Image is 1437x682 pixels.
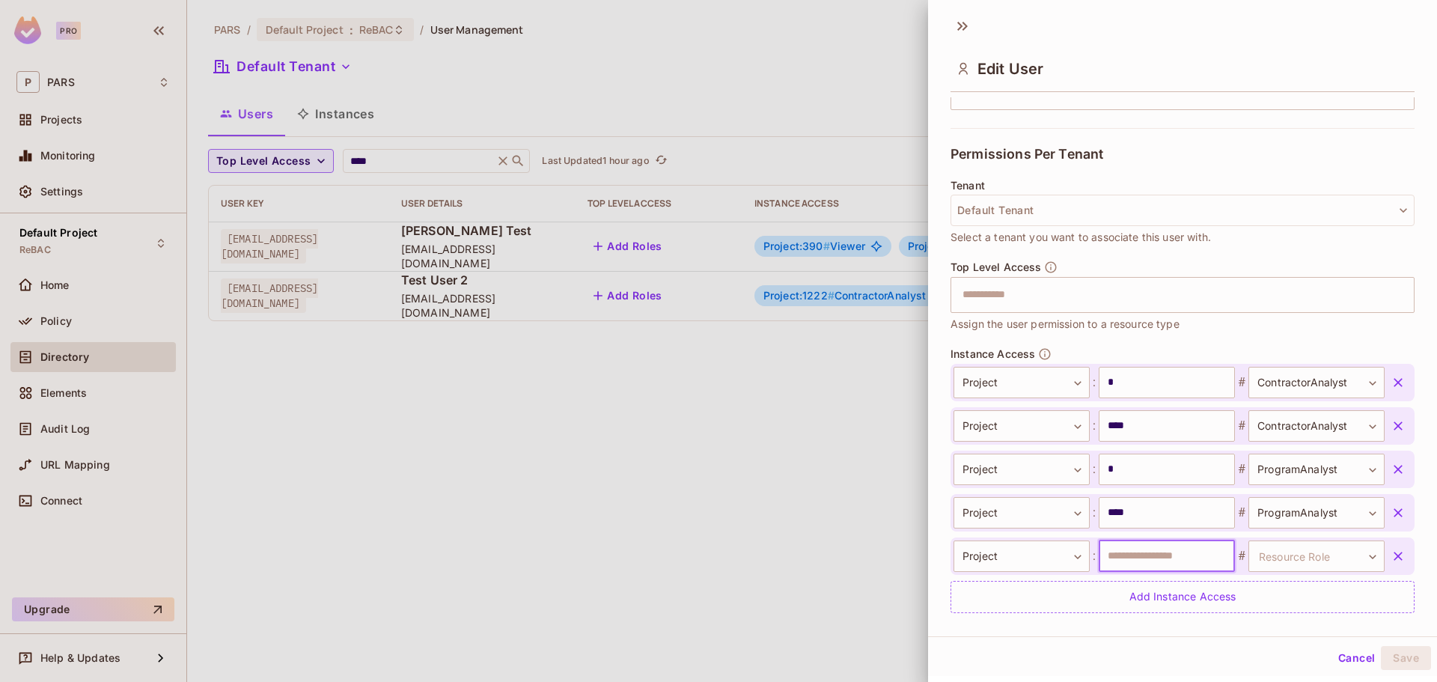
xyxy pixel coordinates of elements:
[1090,374,1099,392] span: :
[1248,454,1385,485] div: ProgramAnalyst
[951,180,985,192] span: Tenant
[1090,504,1099,522] span: :
[977,60,1043,78] span: Edit User
[1248,410,1385,442] div: ContractorAnalyst
[1406,293,1409,296] button: Open
[954,367,1090,398] div: Project
[1235,547,1248,565] span: #
[1235,504,1248,522] span: #
[951,581,1415,613] div: Add Instance Access
[1248,367,1385,398] div: ContractorAnalyst
[1090,547,1099,565] span: :
[951,316,1180,332] span: Assign the user permission to a resource type
[951,229,1211,246] span: Select a tenant you want to associate this user with.
[954,541,1090,572] div: Project
[954,410,1090,442] div: Project
[1332,646,1381,670] button: Cancel
[1381,646,1431,670] button: Save
[951,261,1041,273] span: Top Level Access
[954,454,1090,485] div: Project
[1235,374,1248,392] span: #
[1090,460,1099,478] span: :
[1235,460,1248,478] span: #
[1090,417,1099,435] span: :
[954,497,1090,529] div: Project
[1248,497,1385,529] div: ProgramAnalyst
[951,348,1035,360] span: Instance Access
[951,195,1415,226] button: Default Tenant
[1235,417,1248,435] span: #
[951,147,1103,162] span: Permissions Per Tenant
